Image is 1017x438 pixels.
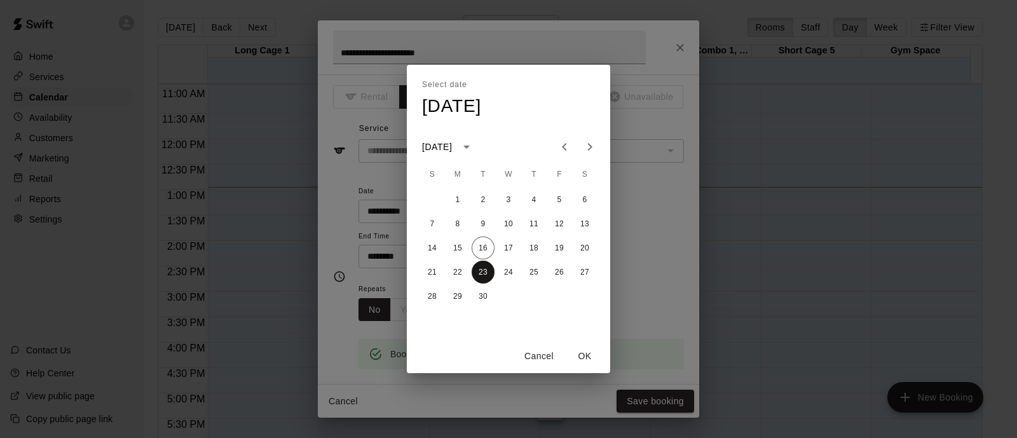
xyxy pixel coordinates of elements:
[472,261,495,284] button: 23
[497,261,520,284] button: 24
[548,188,571,211] button: 5
[548,261,571,284] button: 26
[421,161,444,187] span: Sunday
[573,188,596,211] button: 6
[552,134,577,160] button: Previous month
[446,285,469,308] button: 29
[564,345,605,368] button: OK
[522,161,545,187] span: Thursday
[548,212,571,235] button: 12
[422,95,481,118] h4: [DATE]
[522,236,545,259] button: 18
[422,75,467,95] span: Select date
[472,212,495,235] button: 9
[497,161,520,187] span: Wednesday
[577,134,603,160] button: Next month
[446,161,469,187] span: Monday
[421,261,444,284] button: 21
[573,261,596,284] button: 27
[548,161,571,187] span: Friday
[446,188,469,211] button: 1
[421,212,444,235] button: 7
[522,212,545,235] button: 11
[472,285,495,308] button: 30
[456,136,477,158] button: calendar view is open, switch to year view
[497,236,520,259] button: 17
[421,236,444,259] button: 14
[573,161,596,187] span: Saturday
[522,188,545,211] button: 4
[497,212,520,235] button: 10
[446,212,469,235] button: 8
[472,188,495,211] button: 2
[497,188,520,211] button: 3
[472,161,495,187] span: Tuesday
[522,261,545,284] button: 25
[472,236,495,259] button: 16
[422,140,452,154] div: [DATE]
[573,236,596,259] button: 20
[421,285,444,308] button: 28
[548,236,571,259] button: 19
[446,236,469,259] button: 15
[573,212,596,235] button: 13
[446,261,469,284] button: 22
[519,345,559,368] button: Cancel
